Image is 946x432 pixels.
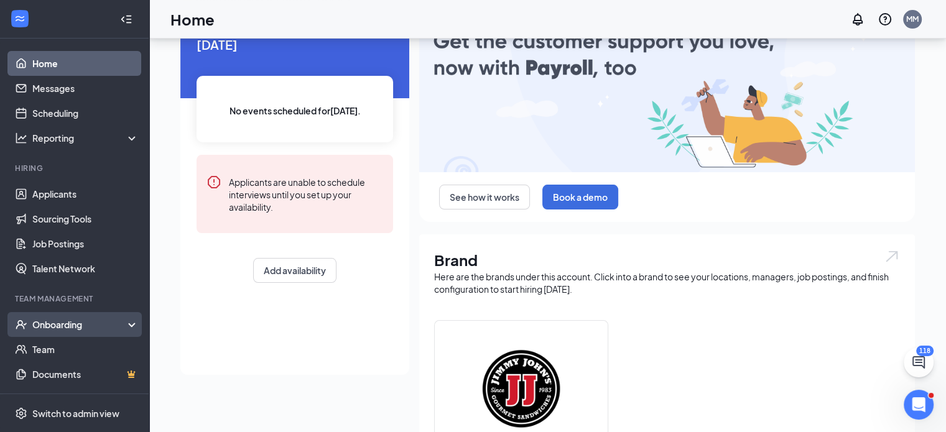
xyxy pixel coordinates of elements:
button: See how it works [439,185,530,209]
img: open.6027fd2a22e1237b5b06.svg [884,249,900,264]
div: Hiring [15,163,136,173]
div: Reporting [32,132,139,144]
a: SurveysCrown [32,387,139,411]
div: Switch to admin view [32,407,119,420]
svg: ChatActive [911,355,926,370]
button: ChatActive [904,347,934,377]
a: DocumentsCrown [32,362,139,387]
a: Home [32,51,139,76]
h1: Brand [434,249,900,270]
svg: QuestionInfo [878,12,893,27]
a: Sourcing Tools [32,206,139,231]
div: Applicants are unable to schedule interviews until you set up your availability. [229,175,383,213]
svg: Settings [15,407,27,420]
svg: Notifications [850,12,865,27]
button: Add availability [253,258,336,283]
a: Messages [32,76,139,101]
span: No events scheduled for [DATE] . [230,104,361,117]
h1: Home [170,9,215,30]
div: Team Management [15,293,136,304]
img: Jimmy John's [481,349,561,428]
img: payroll-large.gif [419,15,915,172]
div: Onboarding [32,318,128,331]
svg: WorkstreamLogo [14,12,26,25]
a: Scheduling [32,101,139,126]
svg: Collapse [120,13,132,25]
a: Talent Network [32,256,139,281]
svg: Analysis [15,132,27,144]
a: Team [32,337,139,362]
div: Here are the brands under this account. Click into a brand to see your locations, managers, job p... [434,270,900,295]
div: MM [906,14,919,24]
a: Applicants [32,182,139,206]
div: 118 [916,346,934,356]
iframe: Intercom live chat [904,390,934,420]
button: Book a demo [542,185,618,209]
svg: Error [206,175,221,190]
svg: UserCheck [15,318,27,331]
span: [DATE] [197,35,393,54]
a: Job Postings [32,231,139,256]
